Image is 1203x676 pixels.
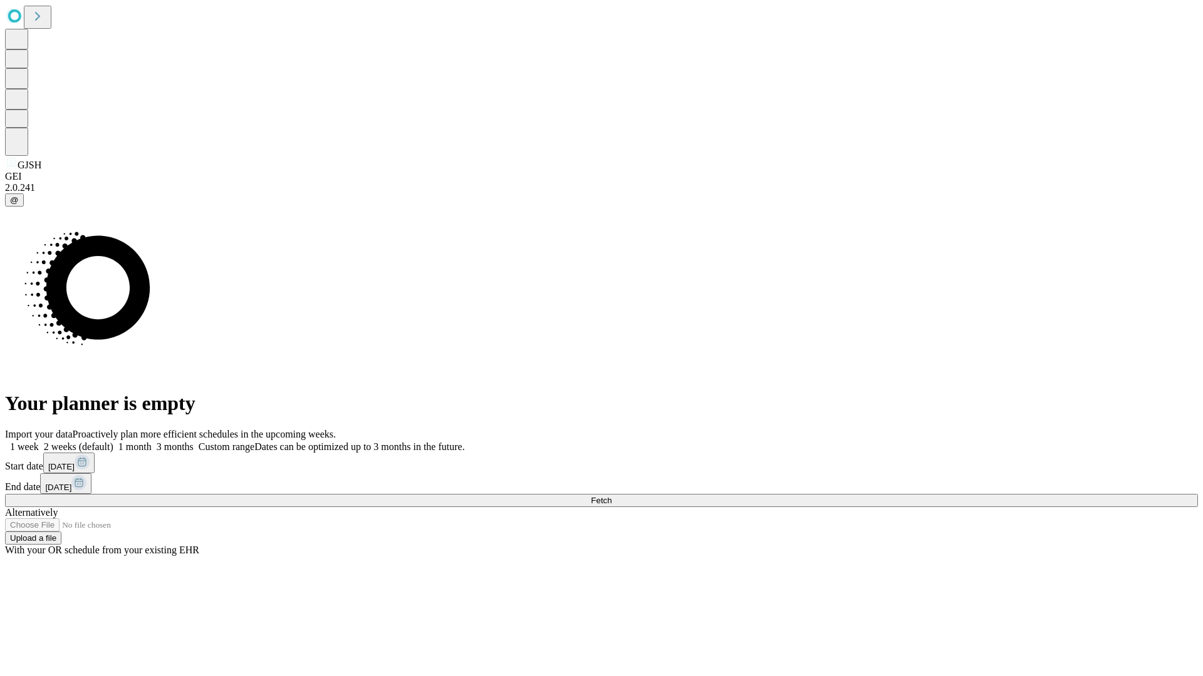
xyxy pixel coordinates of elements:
span: 3 months [157,441,194,452]
span: [DATE] [48,462,75,471]
span: @ [10,195,19,205]
span: 2 weeks (default) [44,441,113,452]
span: 1 month [118,441,152,452]
span: Proactively plan more efficient schedules in the upcoming weeks. [73,429,336,439]
span: [DATE] [45,483,71,492]
button: [DATE] [40,473,91,494]
div: GEI [5,171,1198,182]
span: Fetch [591,496,612,505]
span: Import your data [5,429,73,439]
button: Upload a file [5,531,61,545]
span: GJSH [18,160,41,170]
button: [DATE] [43,453,95,473]
span: Dates can be optimized up to 3 months in the future. [254,441,464,452]
div: 2.0.241 [5,182,1198,193]
span: Custom range [199,441,254,452]
h1: Your planner is empty [5,392,1198,415]
button: Fetch [5,494,1198,507]
div: Start date [5,453,1198,473]
span: With your OR schedule from your existing EHR [5,545,199,555]
span: 1 week [10,441,39,452]
div: End date [5,473,1198,494]
span: Alternatively [5,507,58,518]
button: @ [5,193,24,207]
